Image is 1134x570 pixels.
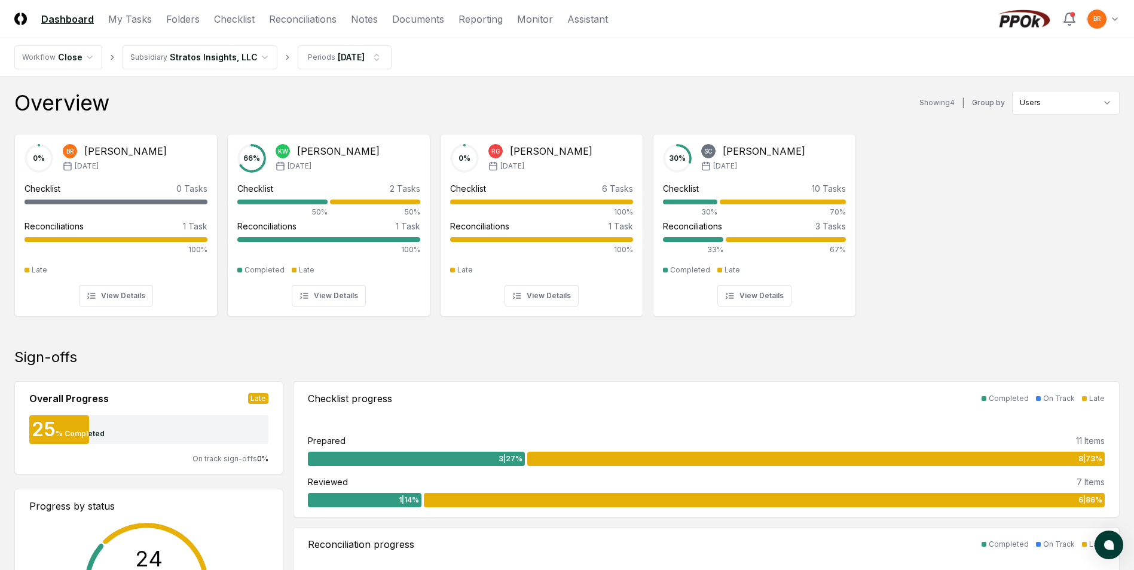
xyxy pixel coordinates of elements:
div: [PERSON_NAME] [84,144,167,158]
div: Workflow [22,52,56,63]
div: Overall Progress [29,391,109,406]
a: Checklist [214,12,255,26]
div: 100% [237,244,420,255]
div: Completed [989,393,1029,404]
a: Dashboard [41,12,94,26]
div: 100% [25,244,207,255]
div: 11 Items [1076,434,1105,447]
div: Completed [989,539,1029,550]
a: 0%RG[PERSON_NAME][DATE]Checklist6 Tasks100%Reconciliations1 Task100%LateView Details [440,124,643,317]
a: My Tasks [108,12,152,26]
button: View Details [505,285,579,307]
div: 6 Tasks [602,182,633,195]
div: Completed [670,265,710,275]
span: 0 % [257,454,268,463]
a: Reconciliations [269,12,337,26]
button: View Details [292,285,366,307]
button: BR [1086,8,1108,30]
div: 70% [720,207,846,217]
a: Documents [392,12,444,26]
img: PPOk logo [995,10,1053,29]
div: Reconciliation progress [308,537,414,551]
div: Late [457,265,473,275]
span: BR [1093,14,1101,23]
div: 50% [237,207,328,217]
span: [DATE] [75,161,99,171]
div: | [962,97,965,109]
span: [DATE] [500,161,524,171]
div: 25 [29,420,56,439]
div: Reconciliations [663,220,722,232]
nav: breadcrumb [14,45,392,69]
div: Checklist progress [308,391,392,406]
div: Periods [308,52,335,63]
span: [DATE] [288,161,311,171]
a: 30%SC[PERSON_NAME][DATE]Checklist10 Tasks30%70%Reconciliations3 Tasks33%67%CompletedLateView Details [653,124,856,317]
span: KW [278,147,288,156]
div: 10 Tasks [812,182,846,195]
div: Reconciliations [237,220,297,232]
span: [DATE] [713,161,737,171]
div: Reconciliations [450,220,509,232]
div: 33% [663,244,723,255]
img: Logo [14,13,27,25]
div: On Track [1043,539,1075,550]
div: 30% [663,207,717,217]
a: 0%BR[PERSON_NAME][DATE]Checklist0 TasksReconciliations1 Task100%LateView Details [14,124,218,317]
div: Late [1089,539,1105,550]
div: 0 Tasks [176,182,207,195]
span: 6 | 86 % [1078,495,1102,505]
div: 67% [726,244,846,255]
div: % Completed [56,428,105,439]
div: On Track [1043,393,1075,404]
div: Late [725,265,740,275]
div: Late [248,393,268,404]
label: Group by [972,99,1005,106]
span: 1 | 14 % [399,495,419,505]
div: 7 Items [1077,476,1105,488]
div: Completed [244,265,285,275]
div: Checklist [25,182,60,195]
div: Reconciliations [25,220,84,232]
div: 100% [450,244,633,255]
div: 100% [450,207,633,217]
a: Reporting [459,12,503,26]
span: RG [491,147,500,156]
a: Notes [351,12,378,26]
div: 1 Task [183,220,207,232]
span: BR [66,147,74,156]
span: 3 | 27 % [499,453,522,464]
span: On track sign-offs [192,454,257,463]
div: Late [32,265,47,275]
div: Prepared [308,434,346,447]
div: Checklist [237,182,273,195]
span: 8 | 73 % [1078,453,1102,464]
a: Monitor [517,12,553,26]
div: Late [1089,393,1105,404]
div: Overview [14,91,109,115]
div: Subsidiary [130,52,167,63]
div: 3 Tasks [815,220,846,232]
a: Folders [166,12,200,26]
div: [PERSON_NAME] [297,144,380,158]
div: [PERSON_NAME] [723,144,805,158]
div: Checklist [663,182,699,195]
div: 1 Task [396,220,420,232]
a: Assistant [567,12,608,26]
div: [DATE] [338,51,365,63]
div: 50% [330,207,420,217]
div: Sign-offs [14,348,1120,367]
div: 2 Tasks [390,182,420,195]
div: [PERSON_NAME] [510,144,592,158]
a: 66%KW[PERSON_NAME][DATE]Checklist2 Tasks50%50%Reconciliations1 Task100%CompletedLateView Details [227,124,430,317]
button: Periods[DATE] [298,45,392,69]
div: Showing 4 [919,97,955,108]
button: atlas-launcher [1095,531,1123,559]
span: SC [704,147,713,156]
button: View Details [79,285,153,307]
a: Checklist progressCompletedOn TrackLatePrepared11 Items3|27%8|73%Reviewed7 Items1|14%6|86% [293,381,1120,517]
div: Late [299,265,314,275]
button: View Details [717,285,791,307]
div: 1 Task [609,220,633,232]
div: Reviewed [308,476,348,488]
